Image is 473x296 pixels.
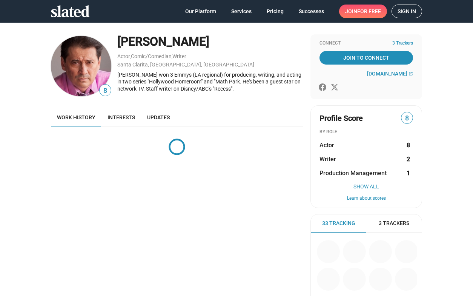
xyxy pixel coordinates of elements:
[319,155,336,163] span: Writer
[357,5,381,18] span: for free
[267,5,284,18] span: Pricing
[398,5,416,18] span: Sign in
[322,220,355,227] span: 33 Tracking
[339,5,387,18] a: Joinfor free
[392,40,413,46] span: 3 Trackers
[231,5,252,18] span: Services
[367,71,413,77] a: [DOMAIN_NAME]
[172,53,186,59] a: Writer
[319,40,413,46] div: Connect
[407,141,410,149] strong: 8
[147,114,170,120] span: Updates
[379,220,409,227] span: 3 Trackers
[130,55,131,59] span: ,
[299,5,324,18] span: Successes
[408,71,413,76] mat-icon: open_in_new
[117,53,130,59] a: Actor
[101,108,141,126] a: Interests
[51,108,101,126] a: Work history
[225,5,258,18] a: Services
[100,86,111,96] span: 8
[141,108,176,126] a: Updates
[319,129,413,135] div: BY ROLE
[117,71,303,92] div: [PERSON_NAME] won 3 Emmys (LA regional) for producing, writing, and acting in two series "Hollywo...
[107,114,135,120] span: Interests
[319,183,413,190] button: Show All
[117,62,254,68] a: Santa Clarita, [GEOGRAPHIC_DATA], [GEOGRAPHIC_DATA]
[319,169,387,177] span: Production Management
[293,5,330,18] a: Successes
[185,5,216,18] span: Our Platform
[407,155,410,163] strong: 2
[51,36,111,96] img: Mark Archuleta
[345,5,381,18] span: Join
[321,51,412,65] span: Join To Connect
[319,113,363,123] span: Profile Score
[392,5,422,18] a: Sign in
[407,169,410,177] strong: 1
[117,34,303,50] div: [PERSON_NAME]
[319,51,413,65] a: Join To Connect
[131,53,172,59] a: Comic/Comedian
[401,113,413,123] span: 8
[367,71,407,77] span: [DOMAIN_NAME]
[179,5,222,18] a: Our Platform
[319,141,334,149] span: Actor
[319,196,413,202] button: Learn about scores
[261,5,290,18] a: Pricing
[57,114,95,120] span: Work history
